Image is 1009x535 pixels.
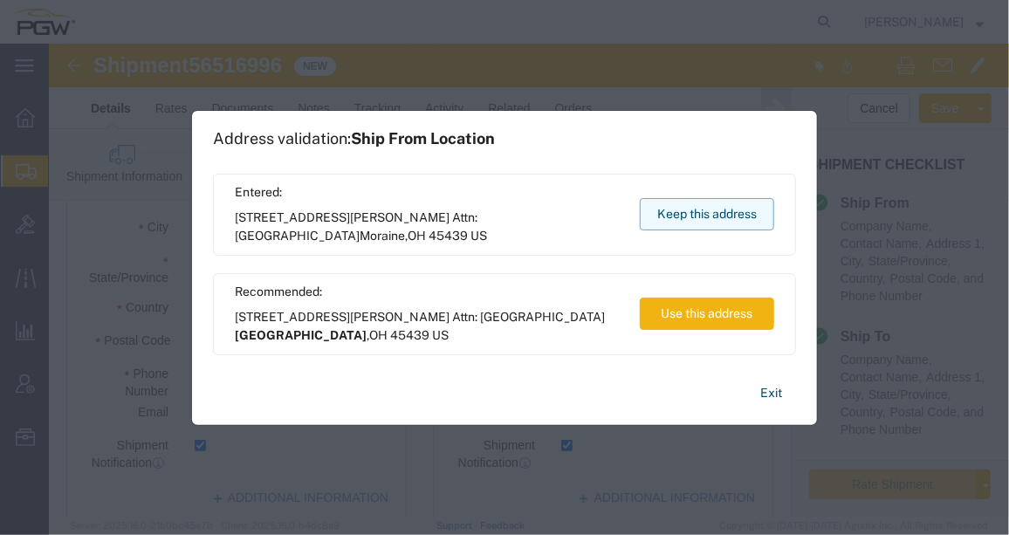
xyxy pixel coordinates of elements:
span: 45439 [390,328,429,342]
button: Keep this address [640,198,774,230]
span: OH [408,229,426,243]
button: Use this address [640,298,774,330]
span: US [432,328,449,342]
span: Entered: [235,183,623,202]
span: Recommended: [235,283,623,301]
span: US [470,229,487,243]
span: Ship From Location [351,129,495,147]
span: [STREET_ADDRESS][PERSON_NAME] Attn: [GEOGRAPHIC_DATA] , [235,209,623,245]
h1: Address validation: [213,129,495,148]
button: Exit [746,378,796,408]
span: OH [369,328,388,342]
span: Moraine [360,229,405,243]
span: [GEOGRAPHIC_DATA] [235,328,367,342]
span: [STREET_ADDRESS][PERSON_NAME] Attn: [GEOGRAPHIC_DATA] , [235,308,623,345]
span: 45439 [429,229,468,243]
